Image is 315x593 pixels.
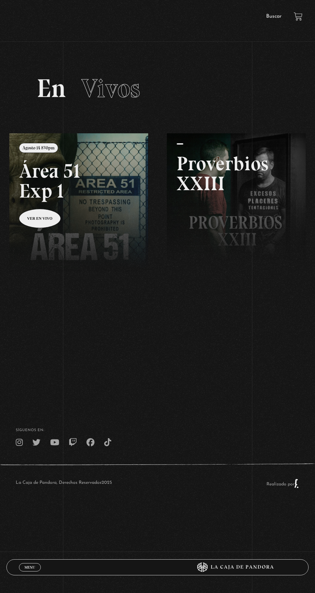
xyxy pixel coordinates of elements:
a: Realizado por [266,482,299,487]
span: Vivos [81,73,140,104]
h4: SÍguenos en: [16,429,299,432]
p: La Caja de Pandora, Derechos Reservados 2025 [16,479,112,488]
h2: En [37,75,279,101]
a: Buscar [266,14,282,19]
a: View your shopping cart [294,12,302,21]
